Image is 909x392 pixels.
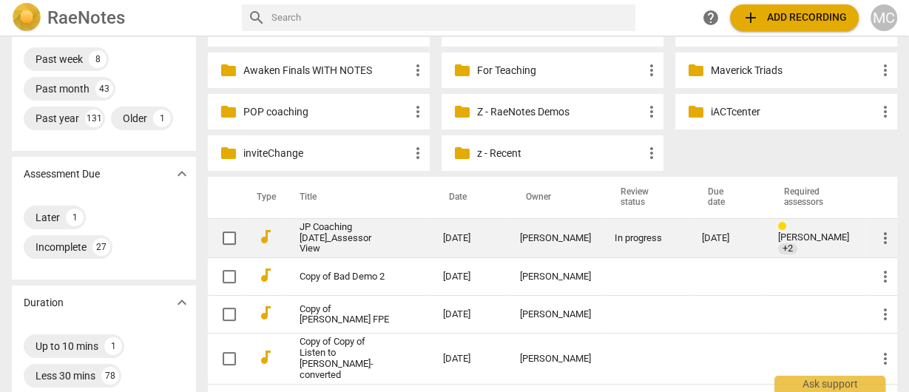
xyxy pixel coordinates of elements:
span: more_vert [409,144,427,162]
div: Up to 10 mins [36,339,98,354]
div: In progress [615,233,678,244]
div: 27 [92,238,110,256]
div: Past month [36,81,89,96]
th: Type [245,177,282,218]
span: more_vert [876,229,894,247]
span: audiotrack [257,348,274,366]
a: LogoRaeNotes [12,3,230,33]
span: more_vert [409,61,427,79]
span: folder [453,61,471,79]
div: Past year [36,111,79,126]
div: Past week [36,52,83,67]
span: folder [687,61,705,79]
button: MC [871,4,897,31]
span: folder [453,103,471,121]
td: [DATE] [431,218,508,258]
span: expand_more [173,294,191,311]
span: more_vert [876,350,894,368]
p: Awaken Finals WITH NOTES [243,63,409,78]
span: folder [453,144,471,162]
button: Upload [730,4,859,31]
span: audiotrack [257,266,274,284]
p: inviteChange [243,146,409,161]
th: Title [282,177,431,218]
span: folder [220,61,237,79]
span: more_vert [876,61,894,79]
span: Add recording [742,9,847,27]
div: 131 [85,109,103,127]
div: Older [123,111,147,126]
th: Review status [603,177,690,218]
div: 43 [95,80,113,98]
p: z - Recent [477,146,643,161]
span: Review status: in progress [778,221,792,232]
p: Assessment Due [24,166,100,182]
p: Duration [24,295,64,311]
span: more_vert [876,305,894,323]
span: folder [687,103,705,121]
div: [DATE] [702,233,754,244]
a: Help [697,4,724,31]
a: Copy of Copy of Listen to [PERSON_NAME]-converted [300,337,390,381]
span: more_vert [643,61,660,79]
th: Required assessors [766,177,865,218]
p: iACTcenter [711,104,876,120]
div: Less 30 mins [36,368,95,383]
div: 78 [101,367,119,385]
span: +2 [778,243,797,254]
span: more_vert [643,144,660,162]
a: Copy of [PERSON_NAME] FPE [300,304,390,326]
span: audiotrack [257,304,274,322]
a: Copy of Bad Demo 2 [300,271,390,283]
span: add [742,9,760,27]
th: Owner [508,177,603,218]
div: Incomplete [36,240,87,254]
span: expand_more [173,165,191,183]
p: Z - RaeNotes Demos [477,104,643,120]
th: Date [431,177,508,218]
span: folder [220,103,237,121]
div: 1 [104,337,122,355]
span: folder [220,144,237,162]
img: Logo [12,3,41,33]
td: [DATE] [431,334,508,385]
span: [PERSON_NAME] [778,232,849,243]
a: JP Coaching [DATE]_Assessor View [300,222,390,255]
p: Maverick Triads [711,63,876,78]
input: Search [271,6,629,30]
td: [DATE] [431,296,508,334]
div: [PERSON_NAME] [520,309,591,320]
button: Show more [171,163,193,185]
div: [PERSON_NAME] [520,354,591,365]
div: 8 [89,50,107,68]
div: [PERSON_NAME] [520,233,591,244]
span: more_vert [643,103,660,121]
div: 1 [66,209,84,226]
div: 1 [153,109,171,127]
div: [PERSON_NAME] [520,271,591,283]
span: search [248,9,266,27]
td: [DATE] [431,258,508,296]
th: Due date [690,177,766,218]
span: more_vert [409,103,427,121]
p: POP coaching [243,104,409,120]
p: For Teaching [477,63,643,78]
div: Later [36,210,60,225]
span: audiotrack [257,228,274,246]
span: more_vert [876,103,894,121]
span: more_vert [876,268,894,285]
button: Show more [171,291,193,314]
div: Ask support [774,376,885,392]
span: help [702,9,720,27]
h2: RaeNotes [47,7,125,28]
